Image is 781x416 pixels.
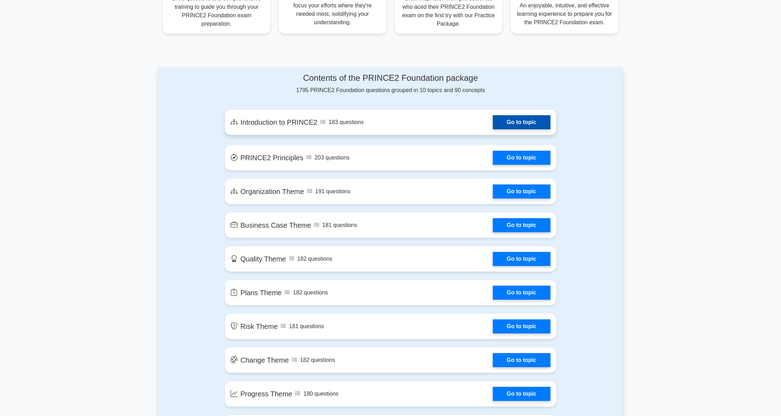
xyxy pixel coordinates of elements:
[493,353,550,367] a: Go to topic
[225,73,556,83] h4: Contents of the PRINCE2 Foundation package
[493,319,550,333] a: Go to topic
[493,252,550,266] a: Go to topic
[493,387,550,401] a: Go to topic
[516,1,613,27] p: An enjoyable, intuitive, and effective learning experience to prepare you for the PRINCE2 Foundat...
[493,151,550,165] a: Go to topic
[493,286,550,300] a: Go to topic
[493,184,550,199] a: Go to topic
[225,73,556,95] div: 1795 PRINCE2 Foundation questions grouped in 10 topics and 90 concepts
[493,115,550,129] a: Go to topic
[493,218,550,232] a: Go to topic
